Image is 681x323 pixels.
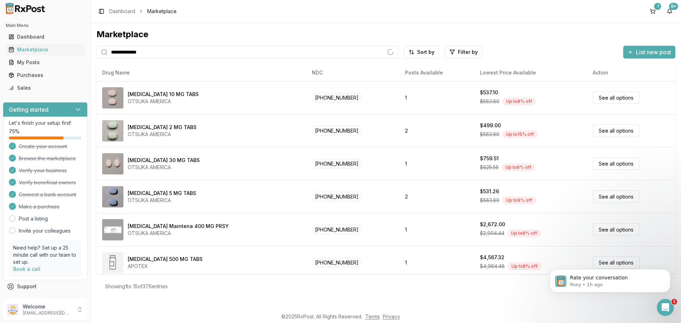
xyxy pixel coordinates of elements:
a: Post a listing [19,215,48,222]
a: Sales [6,82,85,94]
span: [PHONE_NUMBER] [312,225,362,234]
button: My Posts [3,57,88,68]
div: 9+ [669,3,678,10]
button: Purchases [3,69,88,81]
img: Abilify 30 MG TABS [102,153,123,174]
a: Marketplace [6,43,85,56]
span: [PHONE_NUMBER] [312,258,362,267]
a: See all options [593,91,640,104]
span: $583.80 [480,98,499,105]
div: $759.51 [480,155,499,162]
th: Lowest Price Available [474,64,587,81]
span: Marketplace [147,8,177,15]
p: Welcome [23,303,72,310]
a: List new post [623,49,675,56]
button: Filter by [445,46,482,59]
th: NDC [306,64,399,81]
span: 75 % [9,128,20,135]
button: Feedback [3,293,88,306]
span: [PHONE_NUMBER] [312,192,362,201]
div: Up to 8 % off [502,163,535,171]
div: Showing 1 to 15 of 376 entries [105,283,168,290]
div: Sales [9,84,82,91]
button: List new post [623,46,675,59]
div: $499.00 [480,122,501,129]
span: [PHONE_NUMBER] [312,93,362,102]
a: See all options [593,223,640,236]
div: Marketplace [9,46,82,53]
img: User avatar [7,304,18,315]
div: [MEDICAL_DATA] 10 MG TABS [128,91,199,98]
a: Purchases [6,69,85,82]
td: 1 [399,213,474,246]
img: Abilify Maintena 400 MG PRSY [102,219,123,240]
th: Drug Name [96,64,306,81]
a: Terms [365,313,380,319]
span: $2,904.44 [480,230,504,237]
div: OTSUKA AMERICA [128,98,199,105]
div: $537.10 [480,89,498,96]
th: Posts Available [399,64,474,81]
span: $583.80 [480,131,499,138]
span: Sort by [417,49,434,56]
h3: Getting started [9,105,49,114]
p: Let's finish your setup first! [9,119,82,127]
img: Abilify 2 MG TABS [102,120,123,141]
div: $2,672.00 [480,221,505,228]
div: OTSUKA AMERICA [128,164,200,171]
button: Sales [3,82,88,94]
a: Book a call [13,266,40,272]
div: Up to 8 % off [507,229,541,237]
div: Up to 9 % off [502,196,536,204]
button: Support [3,280,88,293]
div: Marketplace [96,29,675,40]
div: $4,567.32 [480,254,504,261]
p: [EMAIL_ADDRESS][DOMAIN_NAME] [23,310,72,316]
span: Make a purchase [19,203,60,210]
div: [MEDICAL_DATA] 500 MG TABS [128,256,203,263]
div: $531.26 [480,188,499,195]
button: Sort by [404,46,439,59]
td: 2 [399,114,474,147]
span: Verify beneficial owners [19,179,76,186]
a: See all options [593,124,640,137]
div: OTSUKA AMERICA [128,131,196,138]
span: Connect a bank account [19,191,76,198]
a: Dashboard [6,30,85,43]
h2: Main Menu [6,23,85,28]
button: Dashboard [3,31,88,43]
span: Create your account [19,143,67,150]
a: My Posts [6,56,85,69]
span: [PHONE_NUMBER] [312,159,362,168]
div: Up to 8 % off [502,98,536,105]
span: $583.80 [480,197,499,204]
a: Dashboard [109,8,135,15]
span: Feedback [17,296,41,303]
span: [PHONE_NUMBER] [312,126,362,135]
div: Up to 15 % off [502,130,538,138]
iframe: Intercom live chat [657,299,674,316]
a: See all options [593,157,640,170]
div: [MEDICAL_DATA] Maintena 400 MG PRSY [128,223,229,230]
span: $825.55 [480,164,499,171]
td: 1 [399,81,474,114]
div: [MEDICAL_DATA] 30 MG TABS [128,157,200,164]
td: 2 [399,180,474,213]
img: Abiraterone Acetate 500 MG TABS [102,252,123,273]
div: Up to 8 % off [508,262,541,270]
a: Privacy [383,313,400,319]
span: 1 [671,299,677,305]
div: [MEDICAL_DATA] 2 MG TABS [128,124,196,131]
a: Invite your colleagues [19,227,71,234]
div: OTSUKA AMERICA [128,230,229,237]
img: Abilify 10 MG TABS [102,87,123,108]
button: 1 [647,6,658,17]
span: Verify your business [19,167,67,174]
span: List new post [636,48,671,56]
td: 1 [399,246,474,279]
span: Browse the marketplace [19,155,76,162]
